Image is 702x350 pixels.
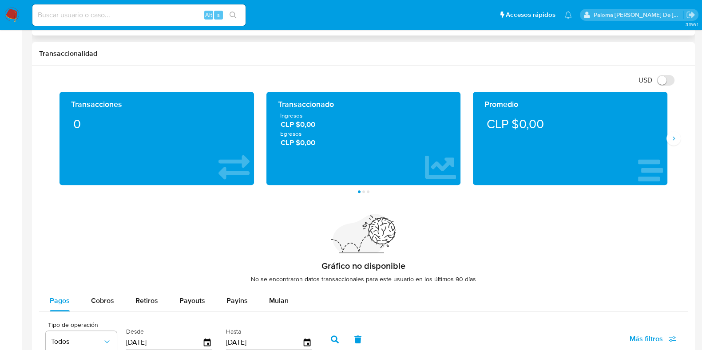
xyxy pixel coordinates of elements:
[205,11,212,19] span: Alt
[217,11,220,19] span: s
[39,49,688,58] h1: Transaccionalidad
[506,10,555,20] span: Accesos rápidos
[686,10,695,20] a: Salir
[32,9,246,21] input: Buscar usuario o caso...
[594,11,683,19] p: paloma.falcondesoto@mercadolibre.cl
[224,9,242,21] button: search-icon
[564,11,572,19] a: Notificaciones
[685,21,698,28] span: 3.156.1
